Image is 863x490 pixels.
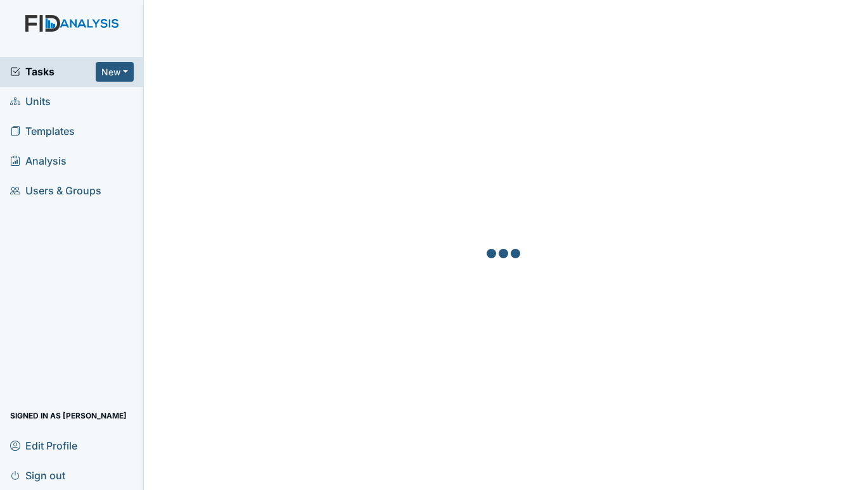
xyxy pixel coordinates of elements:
span: Sign out [10,465,65,485]
button: New [96,62,134,82]
span: Users & Groups [10,181,101,201]
span: Analysis [10,151,67,171]
a: Tasks [10,64,96,79]
span: Signed in as [PERSON_NAME] [10,406,127,425]
span: Units [10,92,51,111]
span: Edit Profile [10,436,77,455]
span: Templates [10,122,75,141]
